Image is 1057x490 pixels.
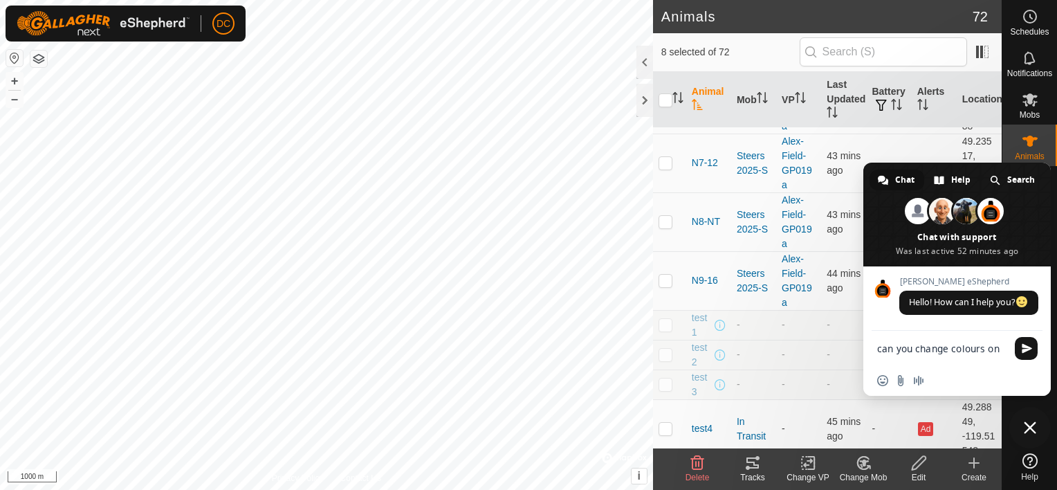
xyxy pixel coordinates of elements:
a: Alex-Field-GP019a [782,77,812,131]
div: Change VP [780,471,836,484]
div: - [737,347,771,362]
span: Send [1015,337,1038,360]
th: Mob [731,72,776,128]
span: Animals [1015,152,1045,161]
span: Hello! How can I help you? [909,296,1029,308]
span: Send a file [895,375,906,386]
a: Help [1002,448,1057,487]
span: 72 [973,6,988,27]
span: Insert an emoji [877,375,888,386]
a: Alex-Field-GP019a [782,253,812,308]
span: - [827,319,830,330]
span: [PERSON_NAME] eShepherd [899,277,1038,287]
div: Tracks [725,471,780,484]
div: Chat [870,170,924,190]
button: Ad [918,422,933,436]
div: Change Mob [836,471,891,484]
a: Alex-Field-GP019a [782,136,812,190]
span: Schedules [1010,28,1049,36]
td: - [912,134,957,192]
span: N7-12 [692,156,718,170]
img: Gallagher Logo [17,11,190,36]
app-display-virtual-paddock-transition: - [782,379,785,390]
p-sorticon: Activate to sort [827,109,838,120]
span: Chat [895,170,914,190]
a: Alex-Field-GP019a [782,194,812,249]
span: test3 [692,370,712,399]
textarea: Compose your message... [877,343,1007,355]
span: 8 selected of 72 [661,45,800,60]
span: 25 Sept 2025, 7:04 am [827,416,861,442]
th: Alerts [912,72,957,128]
button: + [6,73,23,89]
div: Close chat [1009,407,1051,448]
th: Location [957,72,1002,128]
span: Search [1007,170,1035,190]
a: Privacy Policy [272,472,324,484]
span: 25 Sept 2025, 7:05 am [827,150,861,176]
span: 25 Sept 2025, 7:04 am [827,268,861,293]
p-sorticon: Activate to sort [891,101,902,112]
td: - [866,399,911,458]
div: Steers 2025-S [737,208,771,237]
span: 25 Sept 2025, 7:05 am [827,209,861,235]
th: Battery [866,72,911,128]
div: In Transit [737,415,771,444]
span: N8-NT [692,215,720,229]
td: - [866,134,911,192]
span: Help [951,170,971,190]
span: i [638,470,641,482]
span: Notifications [1007,69,1052,78]
td: 49.28849, -119.51548 [957,399,1002,458]
span: test1 [692,311,712,340]
button: Map Layers [30,51,47,67]
input: Search (S) [800,37,967,66]
button: i [632,469,647,484]
p-sorticon: Activate to sort [795,94,806,105]
span: N9-16 [692,273,718,288]
span: Help [1021,473,1038,481]
button: Reset Map [6,50,23,66]
app-display-virtual-paddock-transition: - [782,423,785,434]
p-sorticon: Activate to sort [672,94,683,105]
app-display-virtual-paddock-transition: - [782,349,785,360]
th: Last Updated [821,72,866,128]
h2: Animals [661,8,973,25]
div: - [737,318,771,332]
div: Edit [891,471,946,484]
span: DC [217,17,230,31]
div: Help [926,170,980,190]
div: - [737,377,771,392]
div: Steers 2025-S [737,266,771,296]
p-sorticon: Activate to sort [692,101,703,112]
div: Create [946,471,1002,484]
span: Audio message [913,375,924,386]
th: VP [776,72,821,128]
td: 49.23517, -119.54881 [957,134,1002,192]
span: Delete [686,473,710,482]
button: – [6,91,23,107]
p-sorticon: Activate to sort [917,101,928,112]
app-display-virtual-paddock-transition: - [782,319,785,330]
div: Search [982,170,1045,190]
a: Contact Us [340,472,381,484]
span: - [827,349,830,360]
span: test2 [692,341,712,370]
th: Animal [686,72,731,128]
span: Mobs [1020,111,1040,119]
div: Steers 2025-S [737,149,771,178]
span: test4 [692,421,713,436]
p-sorticon: Activate to sort [757,94,768,105]
span: - [827,379,830,390]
